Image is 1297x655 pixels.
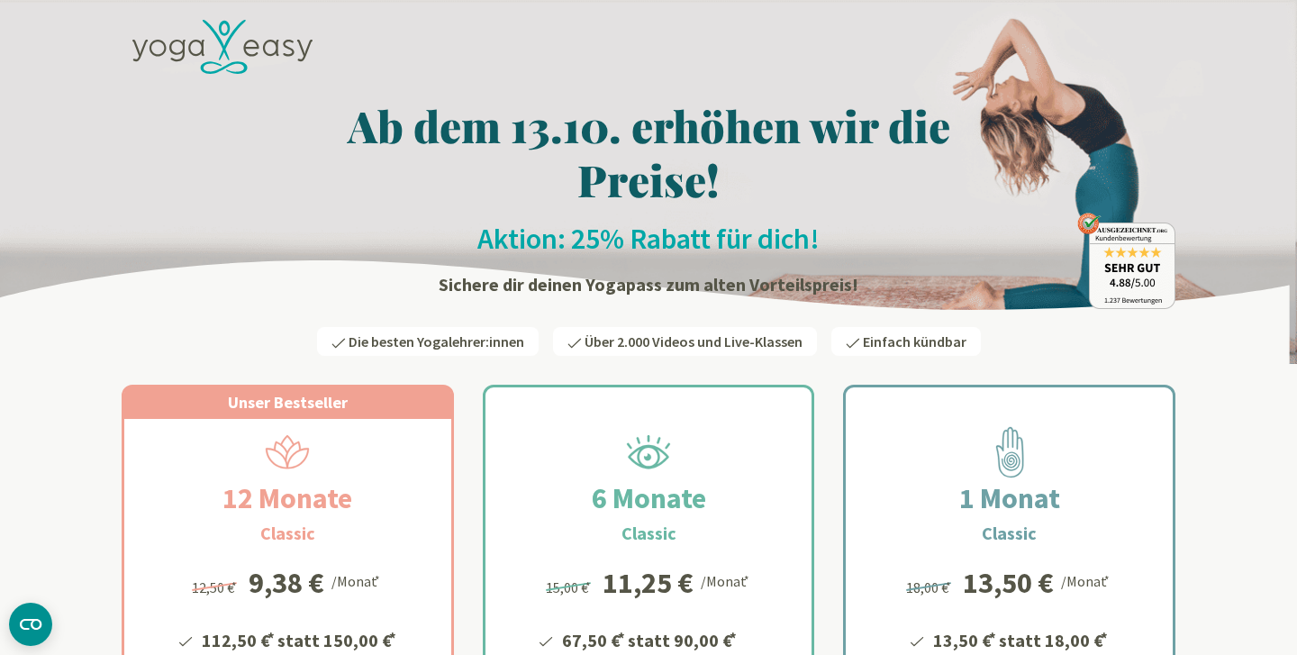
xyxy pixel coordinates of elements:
[179,477,395,520] h2: 12 Monate
[863,332,966,350] span: Einfach kündbar
[122,98,1175,206] h1: Ab dem 13.10. erhöhen wir die Preise!
[1077,213,1175,309] img: ausgezeichnet_badge.png
[199,623,399,654] li: 112,50 € statt 150,00 €
[963,569,1054,597] div: 13,50 €
[260,520,315,547] h3: Classic
[603,569,694,597] div: 11,25 €
[621,520,676,547] h3: Classic
[585,332,803,350] span: Über 2.000 Videos und Live-Klassen
[916,477,1103,520] h2: 1 Monat
[930,623,1111,654] li: 13,50 € statt 18,00 €
[249,569,324,597] div: 9,38 €
[546,578,594,596] span: 15,00 €
[549,477,749,520] h2: 6 Monate
[192,578,240,596] span: 12,50 €
[331,569,383,592] div: /Monat
[439,273,858,296] strong: Sichere dir deinen Yogapass zum alten Vorteilspreis!
[559,623,761,654] li: 67,50 € statt 90,00 €
[701,569,752,592] div: /Monat
[982,520,1037,547] h3: Classic
[1061,569,1112,592] div: /Monat
[906,578,954,596] span: 18,00 €
[349,332,524,350] span: Die besten Yogalehrer:innen
[9,603,52,646] button: CMP-Widget öffnen
[122,221,1175,257] h2: Aktion: 25% Rabatt für dich!
[228,392,348,413] span: Unser Bestseller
